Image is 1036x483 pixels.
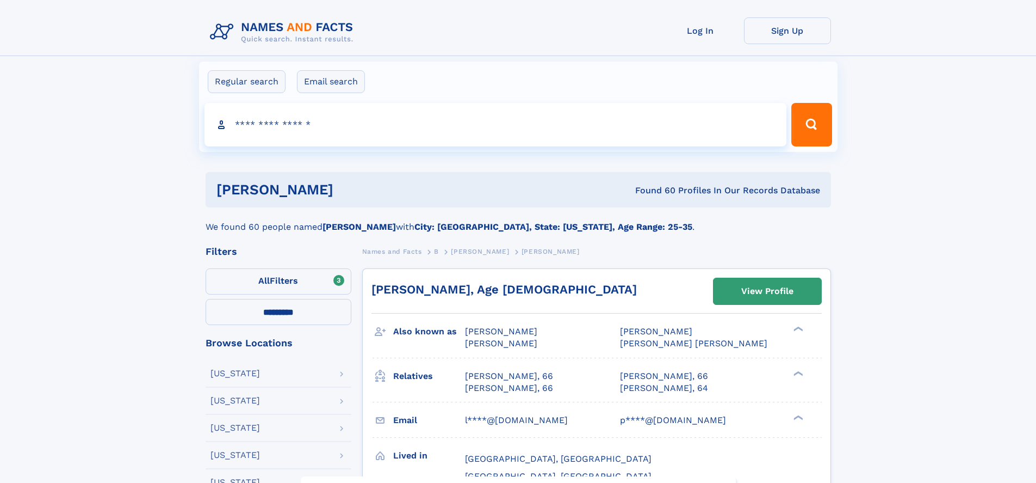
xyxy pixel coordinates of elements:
[465,382,553,394] a: [PERSON_NAME], 66
[393,322,465,341] h3: Also known as
[210,451,260,460] div: [US_STATE]
[451,244,509,258] a: [PERSON_NAME]
[791,103,832,146] button: Search Button
[206,268,351,295] label: Filters
[465,326,537,337] span: [PERSON_NAME]
[465,471,652,481] span: [GEOGRAPHIC_DATA], [GEOGRAPHIC_DATA]
[362,244,422,258] a: Names and Facts
[434,248,439,255] span: B
[657,17,744,44] a: Log In
[620,326,692,337] span: [PERSON_NAME]
[791,370,804,377] div: ❯
[791,326,804,333] div: ❯
[714,278,821,304] a: View Profile
[620,382,708,394] a: [PERSON_NAME], 64
[522,248,580,255] span: [PERSON_NAME]
[371,283,637,296] a: [PERSON_NAME], Age [DEMOGRAPHIC_DATA]
[451,248,509,255] span: [PERSON_NAME]
[206,338,351,348] div: Browse Locations
[620,338,767,349] span: [PERSON_NAME] [PERSON_NAME]
[206,17,362,47] img: Logo Names and Facts
[208,70,286,93] label: Regular search
[744,17,831,44] a: Sign Up
[393,447,465,465] h3: Lived in
[484,185,820,197] div: Found 60 Profiles In Our Records Database
[434,244,439,258] a: B
[465,454,652,464] span: [GEOGRAPHIC_DATA], [GEOGRAPHIC_DATA]
[216,183,485,197] h1: [PERSON_NAME]
[322,222,396,232] b: [PERSON_NAME]
[620,370,708,382] a: [PERSON_NAME], 66
[741,279,793,304] div: View Profile
[791,414,804,421] div: ❯
[393,411,465,430] h3: Email
[210,369,260,378] div: [US_STATE]
[206,247,351,256] div: Filters
[206,207,831,234] div: We found 60 people named with .
[465,338,537,349] span: [PERSON_NAME]
[465,370,553,382] a: [PERSON_NAME], 66
[414,222,692,232] b: City: [GEOGRAPHIC_DATA], State: [US_STATE], Age Range: 25-35
[393,367,465,386] h3: Relatives
[204,103,787,146] input: search input
[210,424,260,432] div: [US_STATE]
[297,70,365,93] label: Email search
[210,396,260,405] div: [US_STATE]
[258,276,270,286] span: All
